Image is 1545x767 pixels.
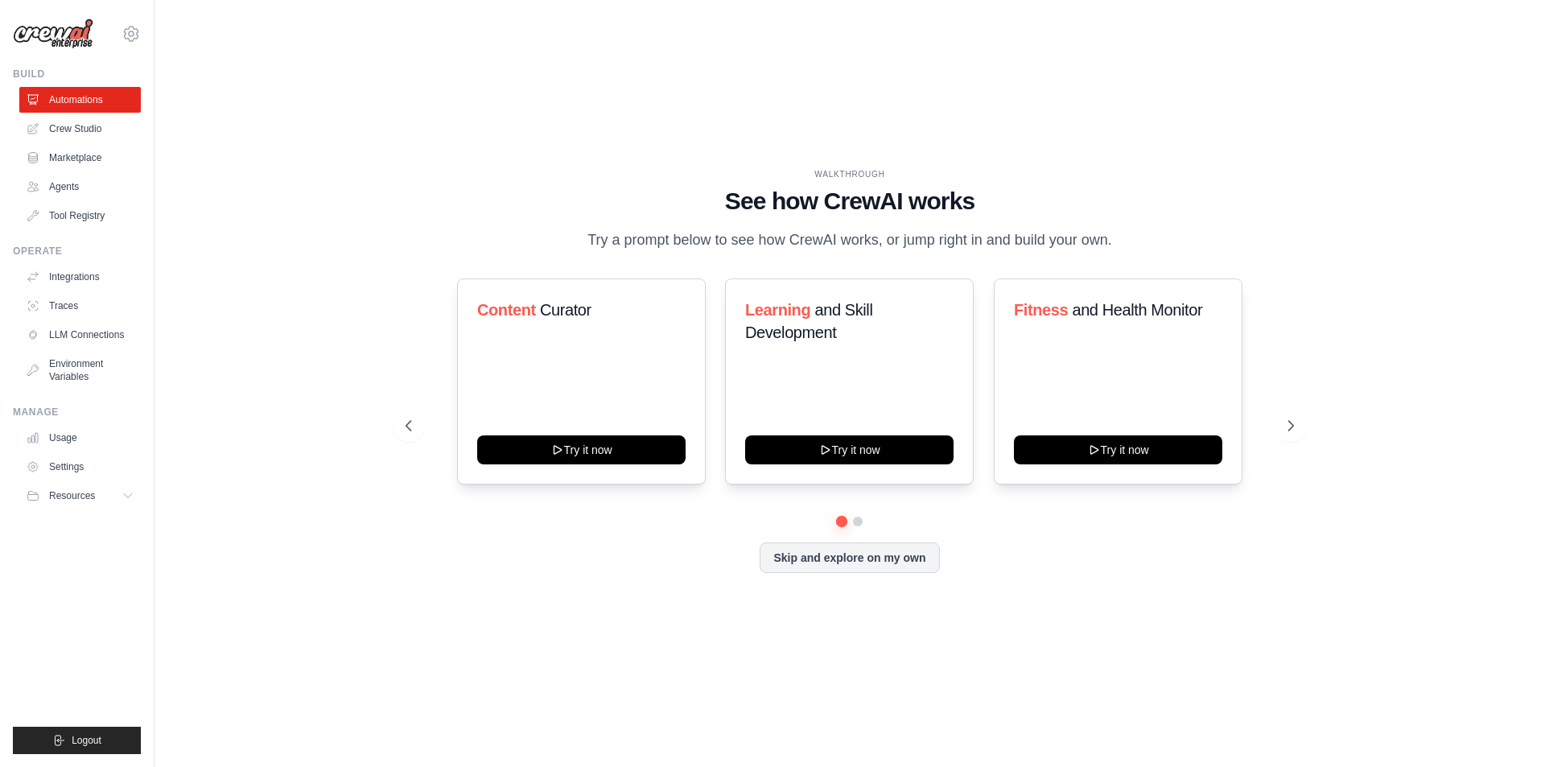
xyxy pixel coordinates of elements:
[745,301,872,341] span: and Skill Development
[19,264,141,290] a: Integrations
[13,19,93,49] img: Logo
[19,87,141,113] a: Automations
[49,489,95,502] span: Resources
[72,734,101,747] span: Logout
[19,293,141,319] a: Traces
[477,301,536,319] span: Content
[1465,690,1545,767] iframe: Chat Widget
[13,406,141,419] div: Manage
[19,322,141,348] a: LLM Connections
[19,425,141,451] a: Usage
[540,301,591,319] span: Curator
[1014,435,1222,464] button: Try it now
[19,483,141,509] button: Resources
[13,727,141,754] button: Logout
[19,351,141,390] a: Environment Variables
[745,435,954,464] button: Try it now
[1072,301,1202,319] span: and Health Monitor
[406,187,1294,216] h1: See how CrewAI works
[19,174,141,200] a: Agents
[19,116,141,142] a: Crew Studio
[477,435,686,464] button: Try it now
[19,145,141,171] a: Marketplace
[745,301,810,319] span: Learning
[13,245,141,258] div: Operate
[760,542,939,573] button: Skip and explore on my own
[1014,301,1068,319] span: Fitness
[406,168,1294,180] div: WALKTHROUGH
[19,203,141,229] a: Tool Registry
[579,229,1120,252] p: Try a prompt below to see how CrewAI works, or jump right in and build your own.
[13,68,141,80] div: Build
[19,454,141,480] a: Settings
